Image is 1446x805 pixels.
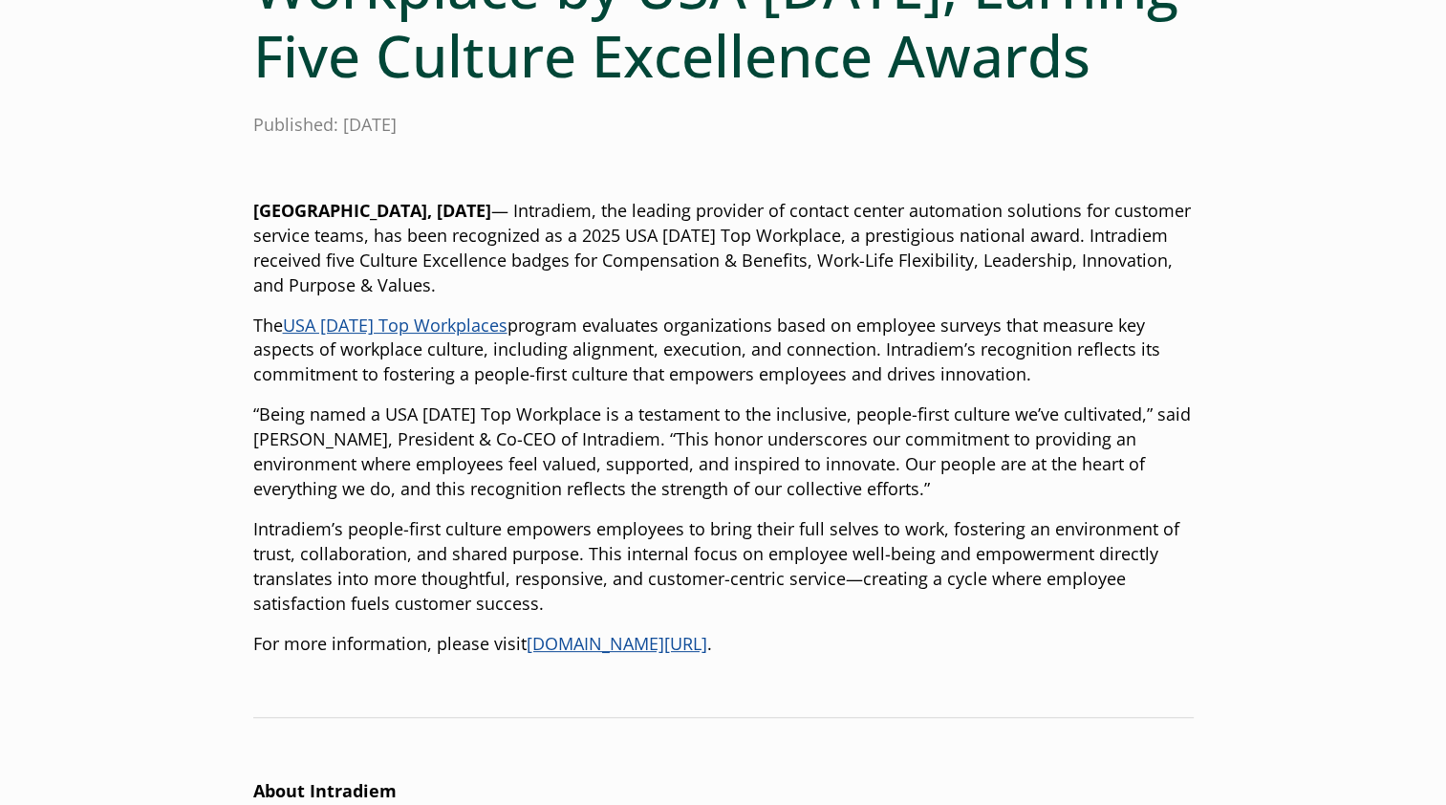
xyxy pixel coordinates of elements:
[253,517,1194,617] p: Intradiem’s people-first culture empowers employees to bring their full selves to work, fostering...
[527,632,707,655] a: Link opens in a new window
[253,199,491,222] strong: [GEOGRAPHIC_DATA], [DATE]
[283,314,507,337] a: Link opens in a new window
[253,402,1194,502] p: “Being named a USA [DATE] Top Workplace is a testament to the inclusive, people-first culture we’...
[253,779,397,802] strong: About Intradiem
[253,199,1194,298] p: — Intradiem, the leading provider of contact center automation solutions for customer service tea...
[253,632,1194,657] p: For more information, please visit .
[253,314,1194,388] p: The program evaluates organizations based on employee surveys that measure key aspects of workpla...
[253,113,1194,138] p: Published: [DATE]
